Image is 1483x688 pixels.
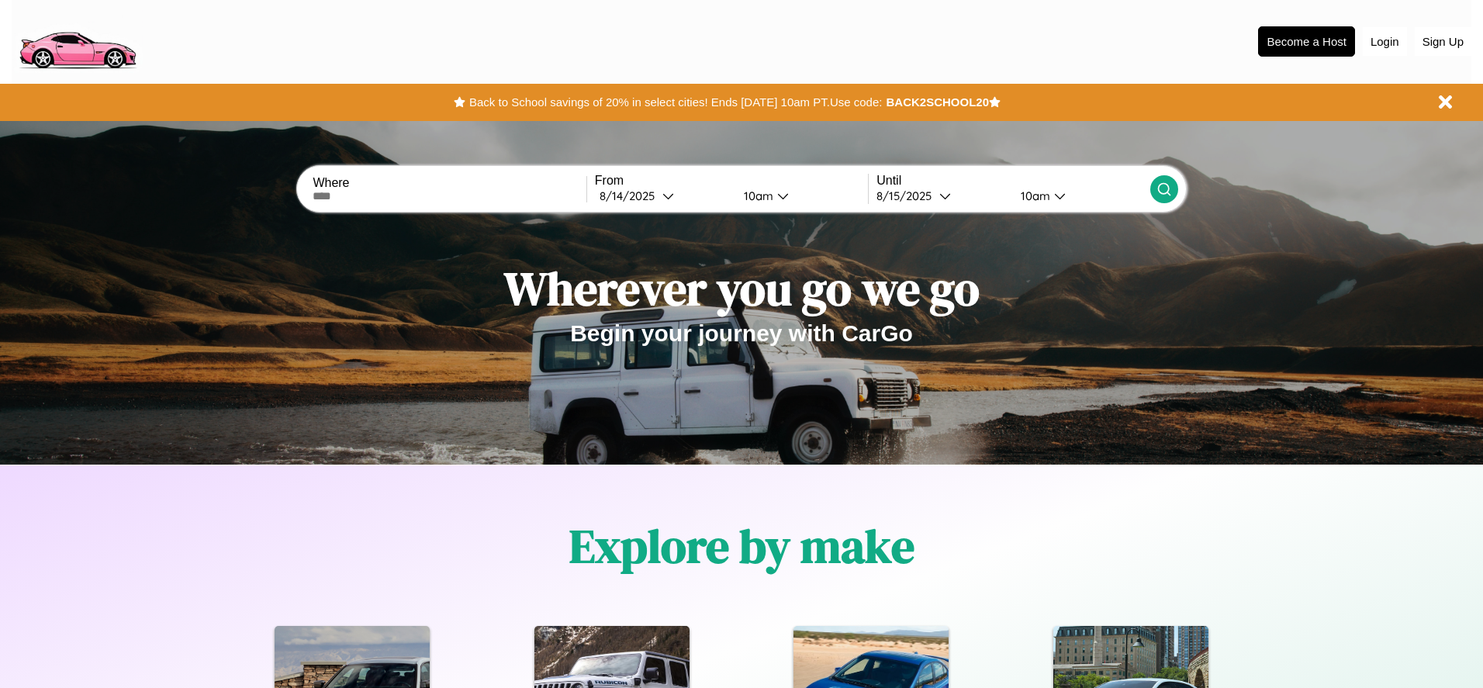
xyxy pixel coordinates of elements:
b: BACK2SCHOOL20 [886,95,989,109]
div: 8 / 15 / 2025 [876,188,939,203]
img: logo [12,8,143,73]
div: 10am [1013,188,1054,203]
div: 10am [736,188,777,203]
button: Back to School savings of 20% in select cities! Ends [DATE] 10am PT.Use code: [465,92,886,113]
h1: Explore by make [569,514,914,578]
button: 10am [1008,188,1149,204]
button: 8/14/2025 [595,188,731,204]
button: Login [1363,27,1407,56]
button: Sign Up [1415,27,1471,56]
button: Become a Host [1258,26,1355,57]
div: 8 / 14 / 2025 [600,188,662,203]
label: From [595,174,868,188]
button: 10am [731,188,868,204]
label: Where [313,176,586,190]
label: Until [876,174,1149,188]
